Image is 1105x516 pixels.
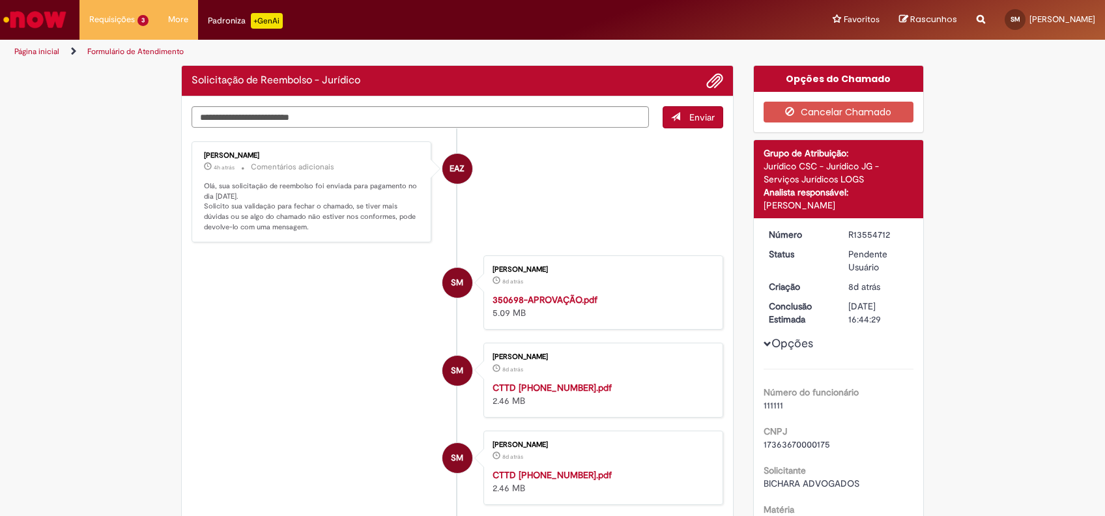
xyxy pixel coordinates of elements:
div: 22/09/2025 11:44:26 [848,280,909,293]
p: +GenAi [251,13,283,29]
a: Página inicial [14,46,59,57]
div: Simoni Martins [442,443,472,473]
span: Favoritos [844,13,880,26]
b: CNPJ [764,425,787,437]
span: 8d atrás [502,365,523,373]
button: Enviar [663,106,723,128]
span: SM [451,355,463,386]
div: Jurídico CSC - Jurídico JG - Serviços Jurídicos LOGS [764,160,914,186]
div: [PERSON_NAME] [493,266,710,274]
div: Simoni Martins [442,268,472,298]
span: More [168,13,188,26]
span: 17363670000175 [764,438,830,450]
span: BICHARA ADVOGADOS [764,478,859,489]
div: 5.09 MB [493,293,710,319]
span: 8d atrás [502,278,523,285]
div: Padroniza [208,13,283,29]
span: SM [1011,15,1020,23]
div: Grupo de Atribuição: [764,147,914,160]
time: 22/09/2025 11:43:33 [502,453,523,461]
dt: Status [759,248,839,261]
div: [PERSON_NAME] [204,152,421,160]
div: Analista responsável: [764,186,914,199]
span: 8d atrás [502,453,523,461]
span: 8d atrás [848,281,880,293]
span: 3 [137,15,149,26]
dt: Número [759,228,839,241]
span: Rascunhos [910,13,957,25]
small: Comentários adicionais [251,162,334,173]
button: Adicionar anexos [706,72,723,89]
div: 2.46 MB [493,468,710,494]
b: Número do funcionário [764,386,859,398]
a: Formulário de Atendimento [87,46,184,57]
div: Pendente Usuário [848,248,909,274]
div: Simoni Martins [442,356,472,386]
img: ServiceNow [1,7,68,33]
b: Matéria [764,504,794,515]
div: Opções do Chamado [754,66,924,92]
span: EAZ [450,153,465,184]
dt: Criação [759,280,839,293]
time: 22/09/2025 11:44:26 [848,281,880,293]
span: 4h atrás [214,164,235,171]
span: 111111 [764,399,783,411]
a: 350698-APROVAÇÃO.pdf [493,294,597,306]
time: 29/09/2025 08:40:57 [214,164,235,171]
a: Rascunhos [899,14,957,26]
time: 22/09/2025 11:44:15 [502,278,523,285]
div: [PERSON_NAME] [764,199,914,212]
time: 22/09/2025 11:44:06 [502,365,523,373]
span: Enviar [689,111,715,123]
span: Requisições [89,13,135,26]
div: R13554712 [848,228,909,241]
b: Solicitante [764,465,806,476]
span: SM [451,267,463,298]
div: [PERSON_NAME] [493,441,710,449]
div: Enzo Abud Zapparoli [442,154,472,184]
span: SM [451,442,463,474]
a: CTTD [PHONE_NUMBER].pdf [493,382,612,394]
div: [PERSON_NAME] [493,353,710,361]
p: Olá, sua solicitação de reembolso foi enviada para pagamento no dia [DATE]. Solicito sua validaçã... [204,181,421,233]
div: 2.46 MB [493,381,710,407]
span: [PERSON_NAME] [1029,14,1095,25]
textarea: Digite sua mensagem aqui... [192,106,649,128]
dt: Conclusão Estimada [759,300,839,326]
h2: Solicitação de Reembolso - Jurídico Histórico de tíquete [192,75,360,87]
button: Cancelar Chamado [764,102,914,122]
a: CTTD [PHONE_NUMBER].pdf [493,469,612,481]
div: [DATE] 16:44:29 [848,300,909,326]
ul: Trilhas de página [10,40,727,64]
